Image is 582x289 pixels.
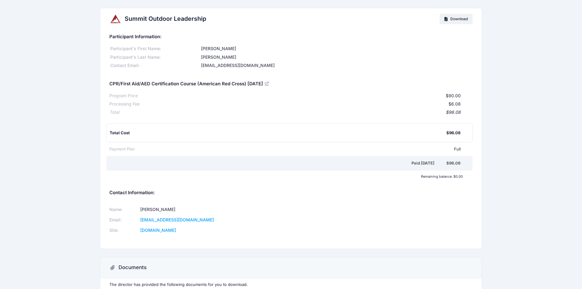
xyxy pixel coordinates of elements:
[138,205,283,215] td: [PERSON_NAME]
[200,54,473,61] div: [PERSON_NAME]
[440,14,473,24] a: Download
[109,205,138,215] td: Name:
[140,228,176,233] a: [DOMAIN_NAME]
[109,146,135,152] div: Payment Plan
[140,101,461,107] div: $6.08
[200,46,473,52] div: [PERSON_NAME]
[109,282,473,288] p: The director has provided the following documents for you to download.
[109,101,140,107] div: Processing Fee
[140,217,214,222] a: [EMAIL_ADDRESS][DOMAIN_NAME]
[109,190,473,196] h5: Contact Information:
[109,34,473,40] h5: Participant Information:
[109,46,200,52] div: Participant's First Name:
[125,15,206,22] h2: Summit Outdoor Leadership
[119,265,147,271] h3: Documents
[106,175,466,178] div: Remaining balance: $0.00
[109,54,200,61] div: Participant's Last Name:
[446,160,460,166] div: $96.08
[109,62,200,69] div: Contact Email:
[111,160,447,166] div: Paid [DATE]
[109,225,138,236] td: Site:
[450,17,468,21] span: Download
[446,130,460,136] div: $96.08
[119,109,461,116] div: $96.08
[109,81,270,87] h5: CPR/First Aid/AED Certification Course (American Red Cross) [DATE]
[109,93,138,99] div: Program Price
[265,81,270,86] a: View Registration Details
[200,62,473,69] div: [EMAIL_ADDRESS][DOMAIN_NAME]
[446,93,461,98] span: $90.00
[110,130,447,136] div: Total Cost
[135,146,461,152] div: Full
[109,215,138,225] td: Email:
[109,109,119,116] div: Total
